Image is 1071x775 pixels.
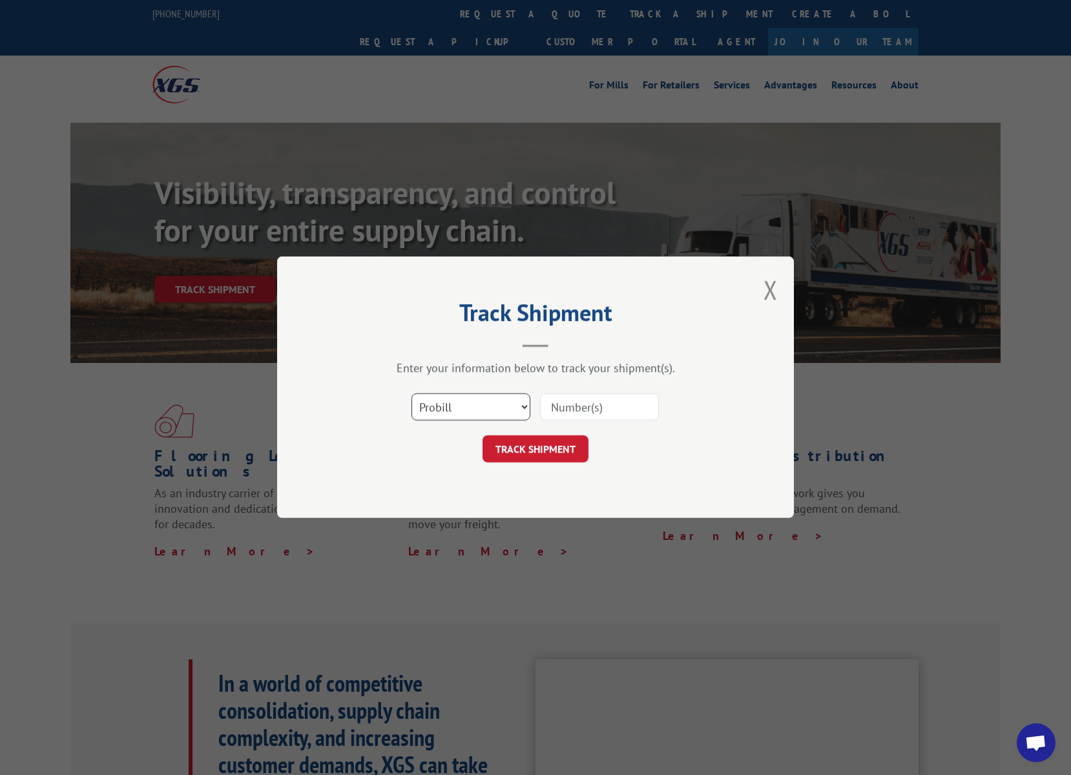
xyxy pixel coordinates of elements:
[764,273,778,307] button: Close modal
[342,361,729,376] div: Enter your information below to track your shipment(s).
[483,436,588,463] button: TRACK SHIPMENT
[1017,723,1055,762] div: Open chat
[342,304,729,328] h2: Track Shipment
[540,394,659,421] input: Number(s)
